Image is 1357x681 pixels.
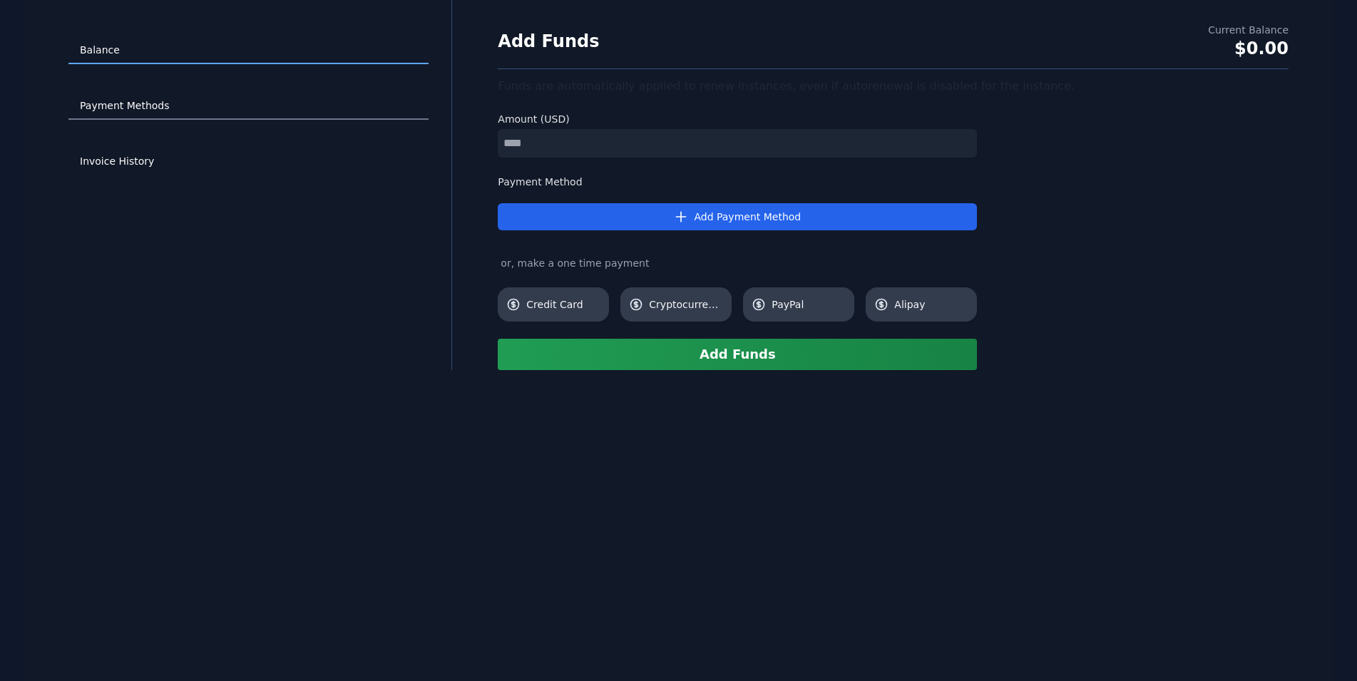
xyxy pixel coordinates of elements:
span: Cryptocurrency [649,297,723,312]
span: Credit Card [526,297,600,312]
label: Payment Method [498,175,977,189]
a: Invoice History [68,148,429,175]
h1: Add Funds [498,30,599,53]
span: PayPal [772,297,846,312]
a: Payment Methods [68,93,429,120]
div: Funds are automatically applied to renew instances, even if autorenewal is disabled for the insta... [498,78,1289,95]
div: $0.00 [1208,37,1289,60]
label: Amount (USD) [498,112,977,126]
span: Alipay [894,297,968,312]
button: Add Funds [498,339,977,370]
div: or, make a one time payment [498,256,977,270]
div: Current Balance [1208,23,1289,37]
a: Balance [68,37,429,64]
button: Add Payment Method [498,203,977,230]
